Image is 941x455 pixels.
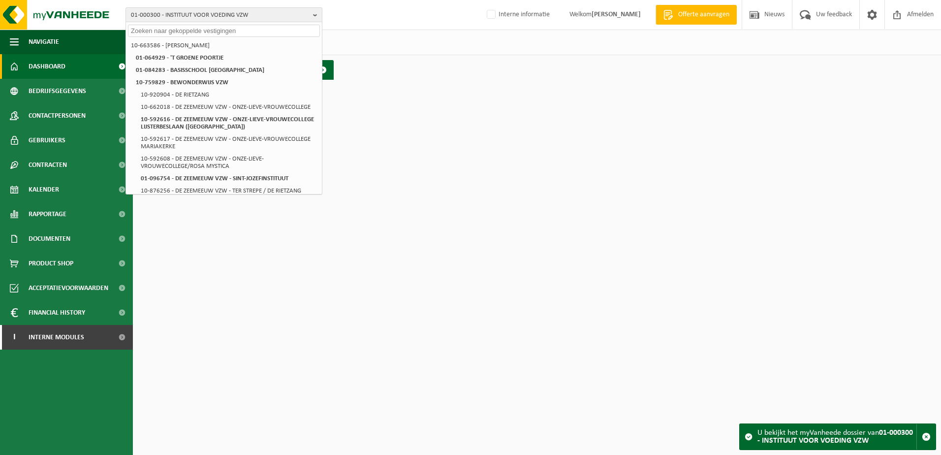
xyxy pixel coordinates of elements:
div: U bekijkt het myVanheede dossier van [757,424,916,450]
a: Offerte aanvragen [656,5,737,25]
span: Acceptatievoorwaarden [29,276,108,300]
span: Product Shop [29,251,73,276]
strong: [PERSON_NAME] [592,11,641,18]
span: Kalender [29,177,59,202]
span: Rapportage [29,202,66,227]
span: Contracten [29,153,67,177]
li: 10-876256 - DE ZEEMEEUW VZW - TER STREPE / DE RIETZANG [138,185,320,197]
button: 01-000300 - INSTITUUT VOOR VOEDING VZW [125,7,322,22]
label: Interne informatie [485,7,550,22]
strong: 01-096754 - DE ZEEMEEUW VZW - SINT-JOZEFINSTITUUT [141,175,288,182]
span: Interne modules [29,325,84,350]
strong: 10-592616 - DE ZEEMEEUW VZW - ONZE-LIEVE-VROUWECOLLEGE LIJSTERBESLAAN ([GEOGRAPHIC_DATA]) [141,116,314,130]
span: Documenten [29,227,70,251]
li: 10-663586 - [PERSON_NAME] [128,39,320,52]
strong: 01-084283 - BASISSCHOOL [GEOGRAPHIC_DATA] [136,67,264,73]
strong: 01-064929 - 'T GROENE POORTJE [136,55,223,61]
li: 10-592608 - DE ZEEMEEUW VZW - ONZE-LIEVE-VROUWECOLLEGE/ROSA MYSTICA [138,153,320,172]
span: Financial History [29,300,85,325]
strong: 01-000300 - INSTITUUT VOOR VOEDING VZW [757,429,913,445]
span: Contactpersonen [29,103,86,128]
input: Zoeken naar gekoppelde vestigingen [128,25,320,37]
span: 01-000300 - INSTITUUT VOOR VOEDING VZW [131,8,309,23]
strong: 10-759829 - BEWONDERWIJS VZW [136,79,228,86]
span: Navigatie [29,30,59,54]
li: 10-592617 - DE ZEEMEEUW VZW - ONZE-LIEVE-VROUWECOLLEGE MARIAKERKE [138,133,320,153]
span: Gebruikers [29,128,65,153]
span: Bedrijfsgegevens [29,79,86,103]
li: 10-662018 - DE ZEEMEEUW VZW - ONZE-LIEVE-VROUWECOLLEGE [138,101,320,113]
li: 10-920904 - DE RIETZANG [138,89,320,101]
span: Offerte aanvragen [676,10,732,20]
span: I [10,325,19,350]
span: Dashboard [29,54,65,79]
